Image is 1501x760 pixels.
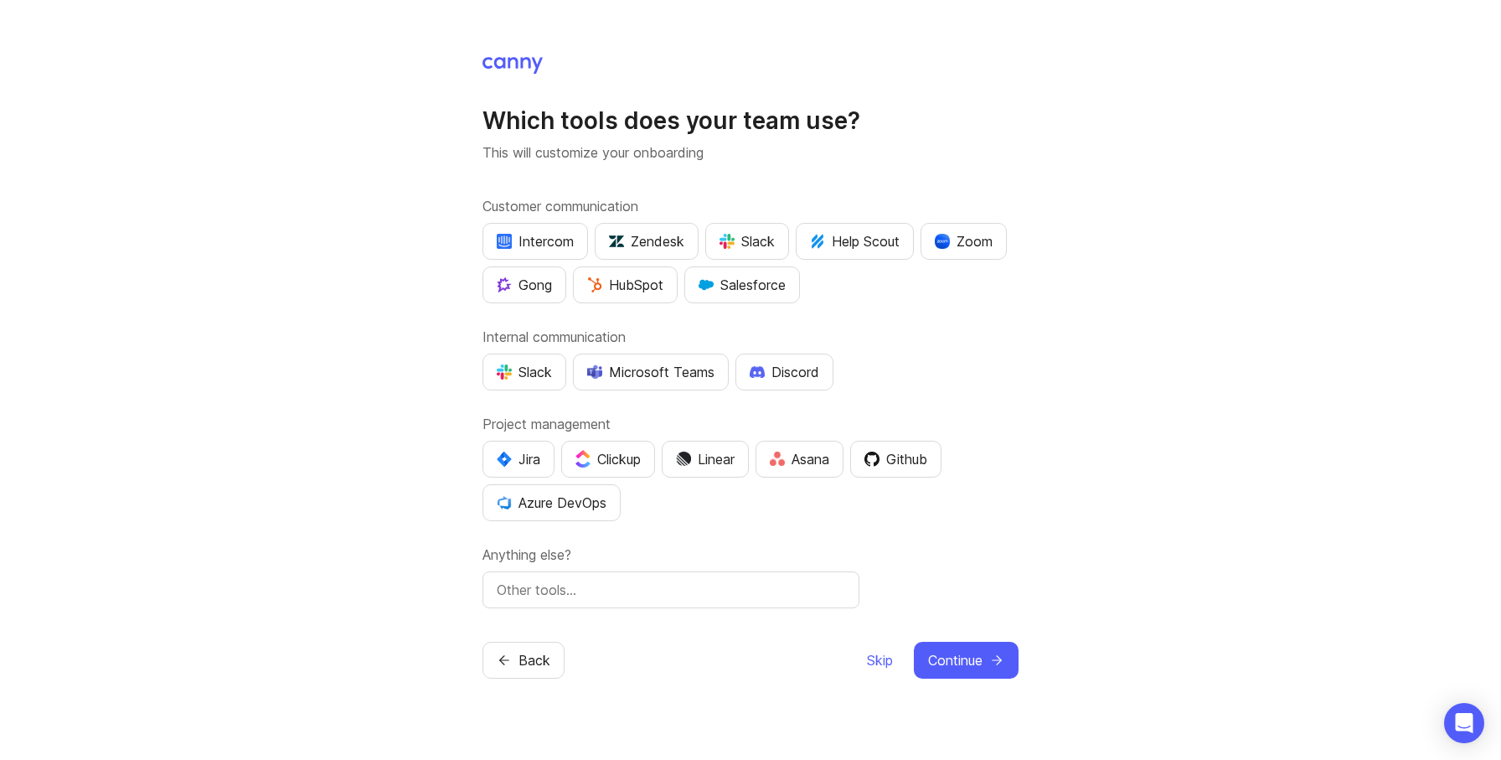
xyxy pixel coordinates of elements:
[935,234,950,249] img: xLHbn3khTPgAAAABJRU5ErkJggg==
[609,234,624,249] img: UniZRqrCPz6BHUWevMzgDJ1FW4xaGg2egd7Chm8uY0Al1hkDyjqDa8Lkk0kDEdqKkBok+T4wfoD0P0o6UMciQ8AAAAASUVORK...
[497,452,512,467] img: svg+xml;base64,PHN2ZyB4bWxucz0iaHR0cDovL3d3dy53My5vcmcvMjAwMC9zdmciIHZpZXdCb3g9IjAgMCA0MC4zNDMgND...
[497,449,540,469] div: Jira
[864,449,927,469] div: Github
[518,650,550,670] span: Back
[684,266,800,303] button: Salesforce
[497,277,512,292] img: qKnp5cUisfhcFQGr1t296B61Fm0WkUVwBZaiVE4uNRmEGBFetJMz8xGrgPHqF1mLDIG816Xx6Jz26AFmkmT0yuOpRCAR7zRpG...
[770,452,785,466] img: Rf5nOJ4Qh9Y9HAAAAAElFTkSuQmCC
[497,364,512,380] img: WIAAAAASUVORK5CYII=
[676,449,735,469] div: Linear
[914,642,1019,679] button: Continue
[482,106,1019,136] h1: Which tools does your team use?
[864,452,879,467] img: 0D3hMmx1Qy4j6AAAAAElFTkSuQmCC
[482,441,554,478] button: Jira
[662,441,749,478] button: Linear
[482,545,1019,565] label: Anything else?
[756,441,843,478] button: Asana
[497,495,512,510] img: YKcwp4sHBXAAAAAElFTkSuQmCC
[928,650,983,670] span: Continue
[595,223,699,260] button: Zendesk
[573,266,678,303] button: HubSpot
[720,234,735,249] img: WIAAAAASUVORK5CYII=
[482,642,565,679] button: Back
[482,196,1019,216] label: Customer communication
[575,449,641,469] div: Clickup
[720,231,775,251] div: Slack
[750,362,819,382] div: Discord
[587,362,714,382] div: Microsoft Teams
[573,354,729,390] button: Microsoft Teams
[482,484,621,521] button: Azure DevOps
[796,223,914,260] button: Help Scout
[921,223,1007,260] button: Zoom
[497,493,606,513] div: Azure DevOps
[497,580,845,600] input: Other tools…
[482,414,1019,434] label: Project management
[676,452,691,467] img: Dm50RERGQWO2Ei1WzHVviWZlaLVriU9uRN6E+tIr91ebaDbMKKPDpFbssSuEG21dcGXkrKsuOVPwCeFJSFAIOxgiKgL2sFHRe...
[705,223,789,260] button: Slack
[750,365,765,377] img: +iLplPsjzba05dttzK064pds+5E5wZnCVbuGoLvBrYdmEPrXTzGo7zG60bLEREEjvOjaG9Saez5xsOEAbxBwOP6dkea84XY9O...
[482,266,566,303] button: Gong
[587,275,663,295] div: HubSpot
[482,327,1019,347] label: Internal communication
[482,354,566,390] button: Slack
[482,223,588,260] button: Intercom
[497,231,574,251] div: Intercom
[587,277,602,292] img: G+3M5qq2es1si5SaumCnMN47tP1CvAZneIVX5dcx+oz+ZLhv4kfP9DwAAAABJRU5ErkJggg==
[482,57,543,74] img: Canny Home
[810,231,900,251] div: Help Scout
[587,364,602,379] img: D0GypeOpROL5AAAAAElFTkSuQmCC
[866,642,894,679] button: Skip
[770,449,829,469] div: Asana
[810,234,825,249] img: kV1LT1TqjqNHPtRK7+FoaplE1qRq1yqhg056Z8K5Oc6xxgIuf0oNQ9LelJqbcyPisAf0C9LDpX5UIuAAAAAElFTkSuQmCC
[497,234,512,249] img: eRR1duPH6fQxdnSV9IruPjCimau6md0HxlPR81SIPROHX1VjYjAN9a41AAAAAElFTkSuQmCC
[575,450,591,468] img: j83v6vj1tgY2AAAAABJRU5ErkJggg==
[497,362,552,382] div: Slack
[482,142,1019,163] p: This will customize your onboarding
[699,277,714,292] img: GKxMRLiRsgdWqxrdBeWfGK5kaZ2alx1WifDSa2kSTsK6wyJURKhUuPoQRYzjholVGzT2A2owx2gHwZoyZHHCYJ8YNOAZj3DSg...
[561,441,655,478] button: Clickup
[609,231,684,251] div: Zendesk
[735,354,833,390] button: Discord
[1444,703,1484,743] div: Open Intercom Messenger
[935,231,993,251] div: Zoom
[850,441,941,478] button: Github
[699,275,786,295] div: Salesforce
[867,650,893,670] span: Skip
[497,275,552,295] div: Gong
